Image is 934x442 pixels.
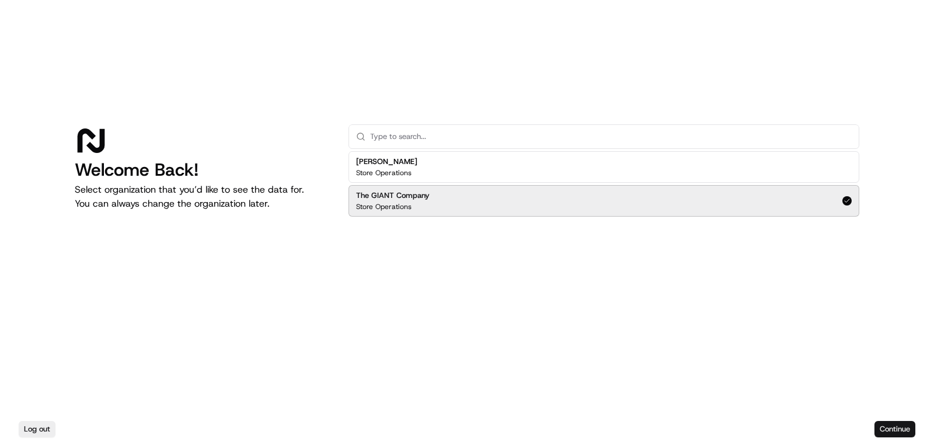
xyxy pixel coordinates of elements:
button: Continue [874,421,915,437]
p: Select organization that you’d like to see the data for. You can always change the organization l... [75,183,330,211]
h1: Welcome Back! [75,159,330,180]
p: Store Operations [356,168,412,178]
h2: The GIANT Company [356,190,430,201]
input: Type to search... [370,125,852,148]
p: Store Operations [356,202,412,211]
div: Suggestions [348,149,859,219]
button: Log out [19,421,55,437]
h2: [PERSON_NAME] [356,156,417,167]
